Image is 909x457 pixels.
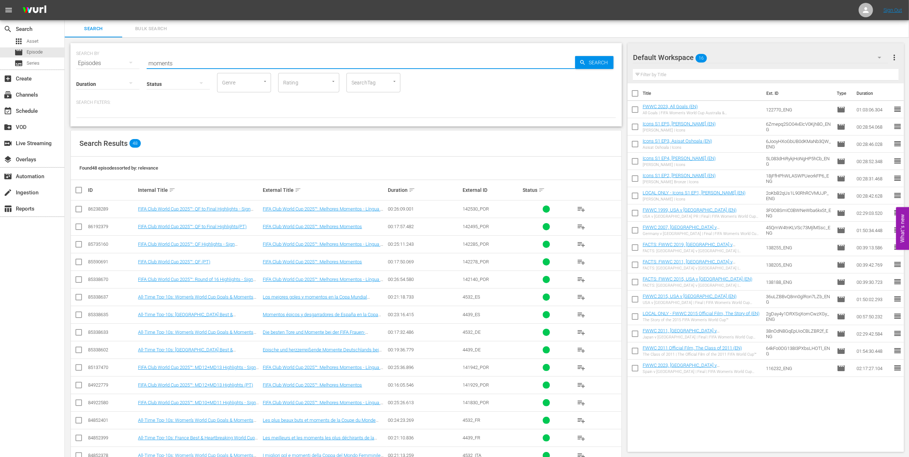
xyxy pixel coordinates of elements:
button: playlist_add [573,288,590,306]
div: 00:25:26.613 [388,400,460,405]
td: 38nOdN8GqEpUioCBLZBR2f_ENG [763,325,834,342]
div: 00:26:09.001 [388,206,460,212]
span: Ingestion [4,188,12,197]
td: 01:54:30.448 [854,342,893,360]
a: FIFA Club World Cup 2025™: Round of 16 Highlights - Sign Language(DE) [138,277,256,287]
span: 142495_POR [463,224,489,229]
div: 00:26:54.580 [388,277,460,282]
td: 18jFfHPhWLASWPUeorkFP6_ENG [763,170,834,187]
a: Icons S1 EP3, Asisat Oshoala (EN) [643,138,712,144]
button: playlist_add [573,359,590,376]
div: ID [88,187,136,193]
a: FIFA Club World Cup 2025™: Melhores Momentos [263,259,362,264]
a: All-Time Top-10s: Women’s World Cup Goals & Moments (FR) [138,417,256,428]
a: Epische und herzzerreißende Momente Deutschlands bei der FIFA-Weltmeisterschaft | Top 10 aller Ze... [263,347,382,358]
td: 02:29:42.584 [854,325,893,342]
td: 122770_ENG [763,101,834,118]
div: 85338637 [88,294,136,300]
td: 2oKbB2qUs1L90RhRCVMUJP_ENG [763,187,834,204]
span: reorder [893,243,902,251]
span: Search [586,56,614,69]
a: Momentos épicos y desgarradores de España en la Copa Mundial de la FIFA | Top 10 de todos los tie... [263,312,381,323]
span: reorder [893,105,902,114]
a: FIFA Club World Cup 2025™: MD12+MD13 Highlights (PT) [138,382,253,388]
span: playlist_add [577,293,586,301]
div: 00:16:05.546 [388,382,460,388]
div: Spain v [GEOGRAPHIC_DATA] | Final | FIFA Women's World Cup Australia & [GEOGRAPHIC_DATA] 2023™ | ... [643,369,760,374]
span: Episode [837,243,845,252]
div: Germany v [GEOGRAPHIC_DATA] | Final | FIFA Women's World Cup [GEOGRAPHIC_DATA] 2007™ | Full Match... [643,231,760,236]
td: 138205_ENG [763,256,834,273]
div: FACTS: [GEOGRAPHIC_DATA] v [GEOGRAPHIC_DATA] | [GEOGRAPHIC_DATA] 2011 [643,266,760,271]
a: FWWC 2023, All Goals (EN) [643,104,698,109]
div: 85338635 [88,312,136,317]
button: more_vert [890,49,899,66]
span: reorder [893,277,902,286]
div: [PERSON_NAME] | Icons [643,162,716,167]
div: External Title [263,186,385,194]
td: 00:28:52.348 [854,153,893,170]
span: reorder [893,191,902,200]
td: 138255_ENG [763,239,834,256]
button: playlist_add [573,341,590,359]
a: FACTS: FWWC 2019, [GEOGRAPHIC_DATA] v [GEOGRAPHIC_DATA] (EN) [643,242,735,253]
td: 6JooyHXoGbUB0dKMaNb3QW_ENG [763,135,834,153]
span: sort [295,187,301,193]
span: Live Streaming [4,139,12,148]
span: reorder [893,295,902,303]
div: 85590691 [88,259,136,264]
span: playlist_add [577,205,586,213]
button: Open [391,78,398,85]
span: reorder [893,208,902,217]
div: 00:17:32.486 [388,329,460,335]
button: playlist_add [573,412,590,429]
div: 86238289 [88,206,136,212]
td: 36uLZBBvQ8nn0glRon7LZb_ENG [763,291,834,308]
div: 00:24:23.269 [388,417,460,423]
span: Search [69,25,118,33]
td: 00:28:54.068 [854,118,893,135]
span: Episode [837,140,845,148]
a: FIFA Club World Cup 2025™: QF (PT) [138,259,210,264]
span: Series [27,60,40,67]
span: sort [538,187,545,193]
span: menu [4,6,13,14]
span: more_vert [890,53,899,62]
span: Asset [27,38,38,45]
button: playlist_add [573,218,590,235]
div: USA v [GEOGRAPHIC_DATA] PR | Final | FIFA Women's World Cup [GEOGRAPHIC_DATA] 1999™ | Full Match ... [643,214,760,219]
td: 2gDay4y1DRXSqXomCwzXGy_ENG [763,308,834,325]
div: FACTS: [GEOGRAPHIC_DATA] v [GEOGRAPHIC_DATA] | [GEOGRAPHIC_DATA] 2015 [643,283,760,288]
a: Les meilleurs et les moments les plus déchirants de la France en Coupe du Monde | Top 10 de tous ... [263,435,377,446]
span: 4439_FR [463,435,480,440]
button: Open Feedback Widget [896,207,909,250]
span: playlist_add [577,398,586,407]
span: playlist_add [577,346,586,354]
a: FIFA Club World Cup 2025™: QF to Final Highlights - Sign Language (PT) [138,206,253,217]
button: playlist_add [573,236,590,253]
div: [PERSON_NAME] Bronze | Icons [643,180,716,184]
a: FWWC 1999, USA v [GEOGRAPHIC_DATA] (EN) [643,207,736,213]
div: [PERSON_NAME] | Icons [643,197,745,202]
span: 141830_POR [463,400,489,405]
span: 4439_DE [463,347,481,352]
span: Episode [27,49,43,56]
a: FWWC 2023, [GEOGRAPHIC_DATA] v [GEOGRAPHIC_DATA] (EN) [643,363,720,373]
td: 3F0O8SmIC0BWNeWba6kxSt_ENG [763,204,834,222]
td: 5L083dHiRykjHoNgHP5hCb_ENG [763,153,834,170]
span: reorder [893,122,902,131]
span: sort [409,187,415,193]
div: FACTS: [GEOGRAPHIC_DATA] v [GEOGRAPHIC_DATA] | [GEOGRAPHIC_DATA] 2019 [643,249,760,253]
span: Series [14,59,23,68]
span: Bulk Search [127,25,175,33]
td: 02:29:03.520 [854,204,893,222]
span: playlist_add [577,310,586,319]
div: 86192379 [88,224,136,229]
span: reorder [893,364,902,372]
td: 45QmW4tnKLVSc73MjlMSsc_ENG [763,222,834,239]
a: FACTS: FWWC 2011, [GEOGRAPHIC_DATA] v [GEOGRAPHIC_DATA] (EN) [643,259,735,270]
button: playlist_add [573,394,590,411]
span: reorder [893,346,902,355]
td: 01:50:02.293 [854,291,893,308]
span: 142278_POR [463,259,489,264]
